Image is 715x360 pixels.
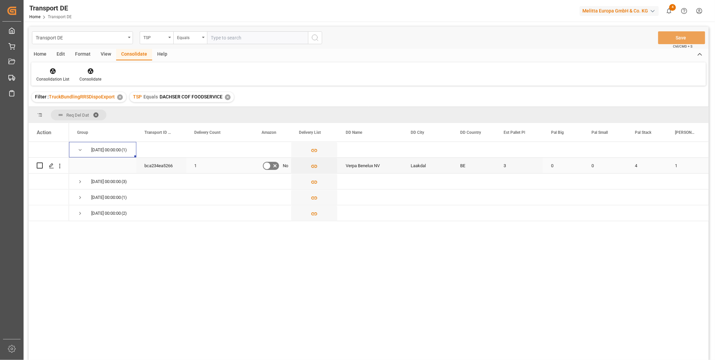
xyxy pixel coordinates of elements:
[29,142,69,158] div: Press SPACE to select this row.
[173,31,207,44] button: open menu
[29,205,69,221] div: Press SPACE to select this row.
[403,158,452,173] div: Laakdal
[140,31,173,44] button: open menu
[460,130,481,135] span: DD Country
[186,158,253,173] div: 1
[667,158,710,173] div: 1
[37,129,51,136] div: Action
[91,174,121,189] div: [DATE] 00:00:00
[194,130,220,135] span: Delivery Count
[29,158,69,174] div: Press SPACE to select this row.
[29,3,72,13] div: Transport DE
[504,130,525,135] span: Est Pallet Pl
[66,113,89,118] span: Req Del Dat
[29,174,69,189] div: Press SPACE to select this row.
[262,130,276,135] span: Amazon
[52,49,70,60] div: Edit
[91,190,121,205] div: [DATE] 00:00:00
[591,130,608,135] span: Pal Small
[35,94,49,99] span: Filter :
[675,130,696,135] span: [PERSON_NAME]
[207,31,308,44] input: Type to search
[29,189,69,205] div: Press SPACE to select this row.
[29,49,52,60] div: Home
[96,49,116,60] div: View
[143,94,158,99] span: Equals
[152,49,172,60] div: Help
[77,130,88,135] span: Group
[29,14,40,19] a: Home
[79,76,101,82] div: Consolidate
[225,94,231,100] div: ✕
[144,130,172,135] span: Transport ID Logward
[551,130,564,135] span: Pal Big
[411,130,424,135] span: DD City
[160,94,223,99] span: DACHSER COF FOODSERVICE
[36,76,69,82] div: Consolidation List
[122,142,127,158] span: (1)
[122,206,127,221] span: (2)
[583,158,627,173] div: 0
[91,206,121,221] div: [DATE] 00:00:00
[677,3,692,19] button: Help Center
[580,4,661,17] button: Melitta Europa GmbH & Co. KG
[627,158,667,173] div: 4
[543,158,583,173] div: 0
[136,158,186,173] div: bca234ea5266
[580,6,659,16] div: Melitta Europa GmbH & Co. KG
[133,94,142,99] span: TSP
[452,158,496,173] div: BE
[70,49,96,60] div: Format
[283,158,288,174] span: No
[496,158,543,173] div: 3
[346,130,362,135] span: DD Name
[673,44,692,49] span: Ctrl/CMD + S
[143,33,166,41] div: TSP
[669,4,676,11] span: 4
[49,94,115,99] span: TruckBundlingRRSDispoExport
[661,3,677,19] button: show 4 new notifications
[338,158,403,173] div: Verpa Benelux NV
[177,33,200,41] div: Equals
[32,31,133,44] button: open menu
[122,174,127,189] span: (3)
[117,94,123,100] div: ✕
[122,190,127,205] span: (1)
[299,130,321,135] span: Delivery List
[635,130,651,135] span: Pal Stack
[91,142,121,158] div: [DATE] 00:00:00
[658,31,705,44] button: Save
[36,33,126,41] div: Transport DE
[308,31,322,44] button: search button
[116,49,152,60] div: Consolidate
